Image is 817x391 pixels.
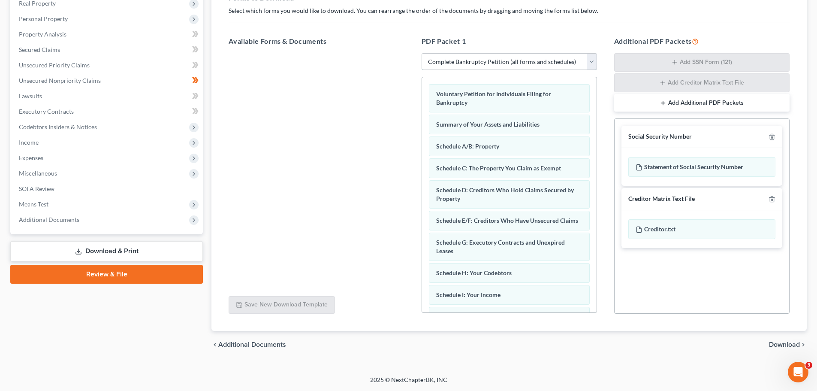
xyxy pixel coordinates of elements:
i: chevron_right [800,341,807,348]
a: Unsecured Priority Claims [12,58,203,73]
span: Schedule I: Your Income [436,291,500,298]
span: Lawsuits [19,92,42,100]
span: 3 [805,362,812,369]
span: Income [19,139,39,146]
a: Lawsuits [12,88,203,104]
span: Unsecured Nonpriority Claims [19,77,101,84]
a: Download & Print [10,241,203,261]
span: Additional Documents [19,216,79,223]
h5: Available Forms & Documents [229,36,404,46]
i: chevron_left [211,341,218,348]
button: Add Creditor Matrix Text File [614,73,790,92]
a: Secured Claims [12,42,203,58]
span: Schedule A/B: Property [436,142,499,150]
a: Property Analysis [12,27,203,42]
span: Means Test [19,200,48,208]
span: Secured Claims [19,46,60,53]
h5: PDF Packet 1 [422,36,597,46]
button: Add Additional PDF Packets [614,94,790,112]
span: Voluntary Petition for Individuals Filing for Bankruptcy [436,90,551,106]
a: Unsecured Nonpriority Claims [12,73,203,88]
a: Executory Contracts [12,104,203,119]
button: Add SSN Form (121) [614,53,790,72]
div: Creditor.txt [628,219,775,239]
span: Codebtors Insiders & Notices [19,123,97,130]
span: Executory Contracts [19,108,74,115]
p: Select which forms you would like to download. You can rearrange the order of the documents by dr... [229,6,790,15]
iframe: Intercom live chat [788,362,808,382]
span: Summary of Your Assets and Liabilities [436,121,540,128]
span: Additional Documents [218,341,286,348]
span: Schedule G: Executory Contracts and Unexpired Leases [436,239,565,255]
div: Social Security Number [628,133,692,141]
div: 2025 © NextChapterBK, INC [164,376,653,391]
a: chevron_left Additional Documents [211,341,286,348]
a: SOFA Review [12,181,203,197]
h5: Additional PDF Packets [614,36,790,46]
span: Download [769,341,800,348]
span: Schedule E/F: Creditors Who Have Unsecured Claims [436,217,578,224]
button: Download chevron_right [769,341,807,348]
span: Schedule H: Your Codebtors [436,269,512,276]
span: SOFA Review [19,185,54,192]
div: Creditor Matrix Text File [628,195,695,203]
span: Schedule C: The Property You Claim as Exempt [436,164,561,172]
button: Save New Download Template [229,296,335,314]
span: Personal Property [19,15,68,22]
span: Miscellaneous [19,170,57,177]
span: Unsecured Priority Claims [19,61,90,69]
a: Review & File [10,265,203,284]
span: Property Analysis [19,30,66,38]
span: Expenses [19,154,43,161]
span: Schedule D: Creditors Who Hold Claims Secured by Property [436,186,574,202]
div: Statement of Social Security Number [628,157,775,177]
